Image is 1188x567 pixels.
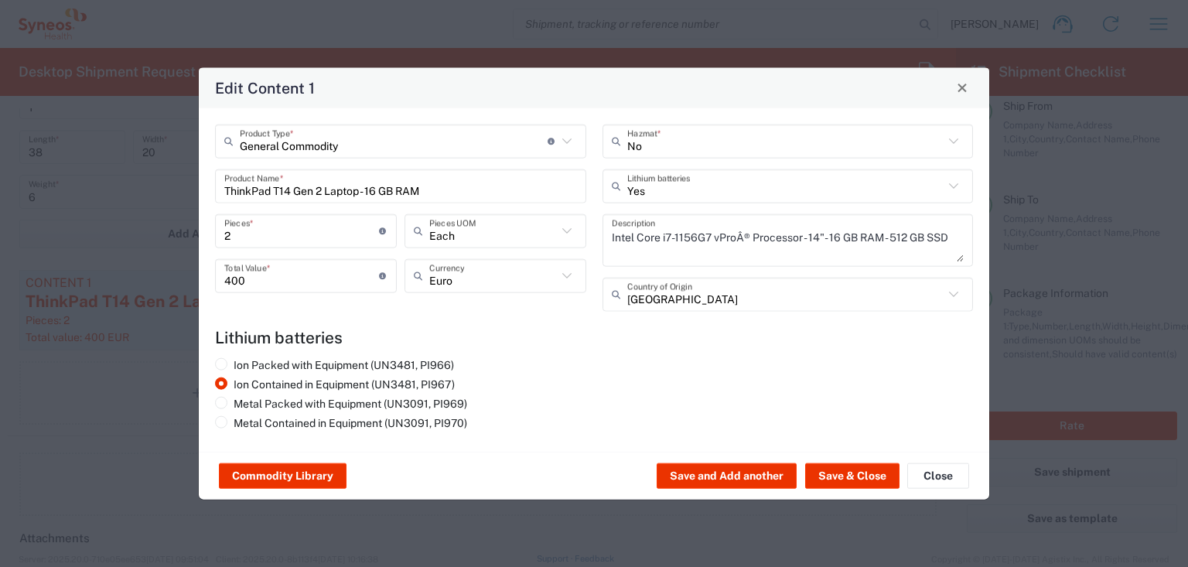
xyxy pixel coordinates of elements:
button: Commodity Library [219,463,346,488]
h4: Edit Content 1 [215,76,315,98]
button: Close [951,77,973,98]
label: Ion Contained in Equipment (UN3481, PI967) [215,377,455,391]
button: Save & Close [805,463,900,488]
button: Close [907,463,969,488]
button: Save and Add another [657,463,797,488]
label: Ion Packed with Equipment (UN3481, PI966) [215,357,454,371]
h4: Lithium batteries [215,327,973,347]
label: Metal Packed with Equipment (UN3091, PI969) [215,396,467,410]
label: Metal Contained in Equipment (UN3091, PI970) [215,415,467,429]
